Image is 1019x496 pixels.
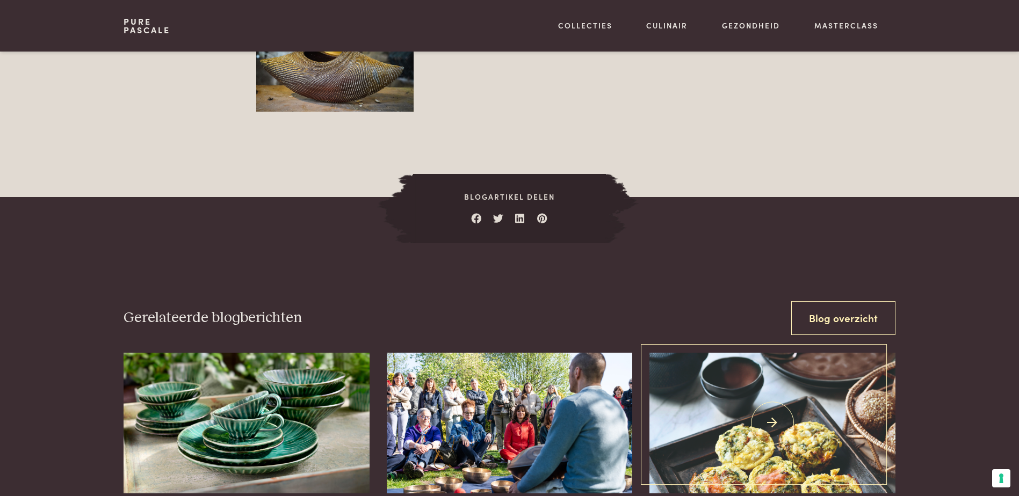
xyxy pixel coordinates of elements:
[256,7,414,112] img: DSC00380
[814,20,878,31] a: Masterclass
[646,20,688,31] a: Culinair
[649,353,895,493] img: creatieve ontbijteitjes_02
[791,301,895,335] a: Blog overzicht
[413,191,606,202] span: Blogartikel delen
[558,20,612,31] a: Collecties
[124,17,170,34] a: PurePascale
[722,20,780,31] a: Gezondheid
[992,469,1010,487] button: Uw voorkeuren voor toestemming voor trackingtechnologieën
[124,309,302,327] h3: Gerelateerde blogberichten
[387,353,633,493] img: 250421-lannoo-pascale-naessens_0012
